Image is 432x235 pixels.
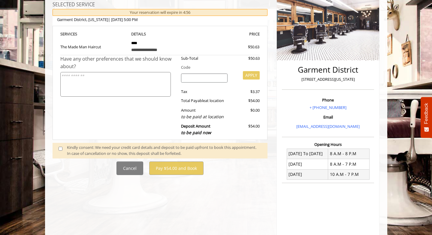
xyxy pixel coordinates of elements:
div: $50.63 [226,44,259,50]
button: Pay $54.00 and Book [149,161,204,175]
span: , [US_STATE] [86,17,108,22]
button: APPLY [243,71,260,80]
div: Tax [177,89,232,95]
div: $54.00 [232,98,260,104]
button: Cancel [116,161,143,175]
td: 8 A.M - 8 P.M [328,149,370,159]
td: 10 A.M - 7 P.M [328,169,370,179]
b: Deposit Amount [181,123,211,135]
div: $3.37 [232,89,260,95]
span: at location [205,98,224,103]
span: Feedback [424,103,429,124]
div: $54.00 [232,123,260,136]
h3: Email [283,115,373,119]
div: $0.00 [232,107,260,120]
button: Feedback - Show survey [421,97,432,138]
th: PRICE [193,31,260,38]
td: 8 A.M - 7 P.M [328,159,370,169]
div: to be paid at location [181,113,228,120]
div: $50.63 [232,55,260,62]
a: [EMAIL_ADDRESS][DOMAIN_NAME] [296,124,360,129]
td: The Made Man Haircut [60,37,127,55]
div: Sub-Total [177,55,232,62]
td: [DATE] To [DATE] [287,149,328,159]
h2: Garment District [283,65,373,74]
th: SERVICE [60,31,127,38]
th: DETAILS [127,31,193,38]
div: Kindly consent: We need your credit card details and deposit to be paid upfront to book this appo... [67,144,261,157]
td: [DATE] [287,159,328,169]
div: Total Payable [177,98,232,104]
span: to be paid now [181,130,211,135]
b: Garment District | [DATE] 5:00 PM [57,17,138,22]
div: Have any other preferences that we should know about? [60,55,177,71]
h3: Phone [283,98,373,102]
a: + [PHONE_NUMBER] [310,105,346,110]
div: Code [177,64,260,71]
div: Amount [177,107,232,120]
h3: SELECTED SERVICE [53,2,268,8]
p: [STREET_ADDRESS][US_STATE] [283,76,373,83]
h3: Opening Hours [282,142,374,146]
div: Your reservation will expire in 4:56 [53,9,268,16]
td: [DATE] [287,169,328,179]
span: S [75,31,77,37]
